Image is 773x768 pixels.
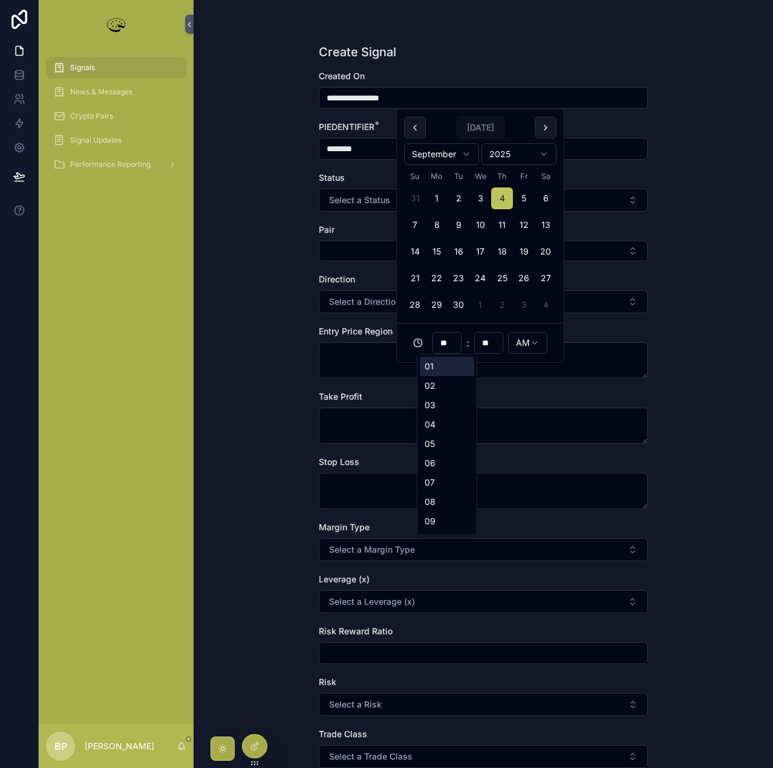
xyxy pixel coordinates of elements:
[319,224,334,235] span: Pair
[420,512,474,531] div: 09
[448,267,469,289] button: Tuesday, September 23rd, 2025
[420,434,474,454] div: 05
[417,354,477,535] div: Suggestions
[46,154,186,175] a: Performance Reporting
[319,71,365,81] span: Created On
[319,290,648,313] button: Select Button
[319,522,370,532] span: Margin Type
[319,677,336,687] span: Risk
[491,241,513,262] button: Thursday, September 18th, 2025
[319,241,648,261] button: Select Button
[46,81,186,103] a: News & Messages
[448,241,469,262] button: Tuesday, September 16th, 2025
[319,693,648,716] button: Select Button
[448,170,469,183] th: Tuesday
[329,698,382,711] span: Select a Risk
[104,15,128,34] img: App logo
[404,267,426,289] button: Sunday, September 21st, 2025
[420,357,474,376] div: 01
[329,544,415,556] span: Select a Margin Type
[329,596,415,608] span: Select a Leverage (x)
[420,454,474,473] div: 06
[426,214,448,236] button: Monday, September 8th, 2025
[448,187,469,209] button: Tuesday, September 2nd, 2025
[319,745,648,768] button: Select Button
[329,296,400,308] span: Select a Direction
[420,376,474,395] div: 02
[319,122,374,132] span: PIEDENTIFIER
[469,214,491,236] button: Wednesday, September 10th, 2025
[420,395,474,415] div: 03
[491,214,513,236] button: Thursday, September 11th, 2025
[513,187,535,209] button: Friday, September 5th, 2025
[469,187,491,209] button: Wednesday, September 3rd, 2025
[319,626,393,636] span: Risk Reward Ratio
[491,170,513,183] th: Thursday
[513,267,535,289] button: Friday, September 26th, 2025
[469,241,491,262] button: Wednesday, September 17th, 2025
[319,538,648,561] button: Select Button
[70,135,122,145] span: Signal Updates
[46,105,186,127] a: Crypto Pairs
[404,294,426,316] button: Sunday, September 28th, 2025
[404,170,556,316] table: September 2025
[426,241,448,262] button: Monday, September 15th, 2025
[329,194,390,206] span: Select a Status
[513,294,535,316] button: Friday, October 3rd, 2025
[535,187,556,209] button: Saturday, September 6th, 2025
[491,294,513,316] button: Thursday, October 2nd, 2025
[535,214,556,236] button: Saturday, September 13th, 2025
[319,189,648,212] button: Select Button
[319,172,345,183] span: Status
[426,267,448,289] button: Monday, September 22nd, 2025
[426,187,448,209] button: Monday, September 1st, 2025
[70,63,95,73] span: Signals
[85,740,154,752] p: [PERSON_NAME]
[513,170,535,183] th: Friday
[448,214,469,236] button: Tuesday, September 9th, 2025
[319,274,355,284] span: Direction
[70,160,151,169] span: Performance Reporting
[420,531,474,550] div: 10
[513,241,535,262] button: Friday, September 19th, 2025
[535,267,556,289] button: Saturday, September 27th, 2025
[535,170,556,183] th: Saturday
[491,187,513,209] button: Today, Thursday, September 4th, 2025, selected
[491,267,513,289] button: Thursday, September 25th, 2025
[39,48,194,191] div: scrollable content
[513,214,535,236] button: Friday, September 12th, 2025
[420,415,474,434] div: 04
[46,129,186,151] a: Signal Updates
[404,187,426,209] button: Sunday, August 31st, 2025
[426,170,448,183] th: Monday
[319,326,393,336] span: Entry Price Region
[54,739,67,753] span: BP
[319,457,359,467] span: Stop Loss
[469,294,491,316] button: Wednesday, October 1st, 2025
[70,87,132,97] span: News & Messages
[319,44,396,60] h1: Create Signal
[448,294,469,316] button: Tuesday, September 30th, 2025
[319,729,367,739] span: Trade Class
[329,750,413,763] span: Select a Trade Class
[404,214,426,236] button: Sunday, September 7th, 2025
[535,241,556,262] button: Saturday, September 20th, 2025
[70,111,113,121] span: Crypto Pairs
[535,294,556,316] button: Saturday, October 4th, 2025
[469,170,491,183] th: Wednesday
[404,241,426,262] button: Sunday, September 14th, 2025
[404,170,426,183] th: Sunday
[404,331,556,355] div: :
[319,574,370,584] span: Leverage (x)
[319,391,362,402] span: Take Profit
[469,267,491,289] button: Wednesday, September 24th, 2025
[319,590,648,613] button: Select Button
[426,294,448,316] button: Monday, September 29th, 2025
[46,57,186,79] a: Signals
[420,473,474,492] div: 07
[420,492,474,512] div: 08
